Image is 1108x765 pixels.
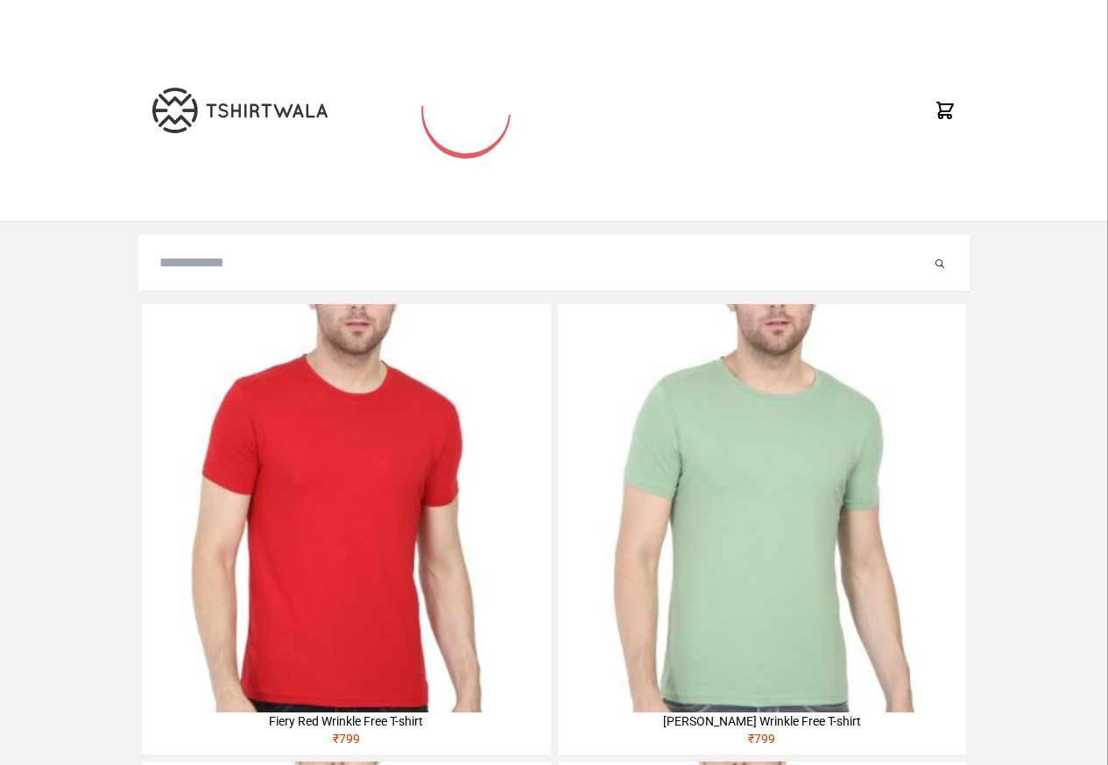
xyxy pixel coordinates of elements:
div: ₹ 799 [142,730,550,754]
a: [PERSON_NAME] Wrinkle Free T-shirt₹799 [558,304,966,754]
img: TW-LOGO-400-104.png [152,88,328,133]
a: Fiery Red Wrinkle Free T-shirt₹799 [142,304,550,754]
div: ₹ 799 [558,730,966,754]
button: Submit your search query. [931,252,949,273]
div: [PERSON_NAME] Wrinkle Free T-shirt [558,712,966,730]
img: 4M6A2225-320x320.jpg [142,304,550,712]
img: 4M6A2211-320x320.jpg [558,304,966,712]
div: Fiery Red Wrinkle Free T-shirt [142,712,550,730]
